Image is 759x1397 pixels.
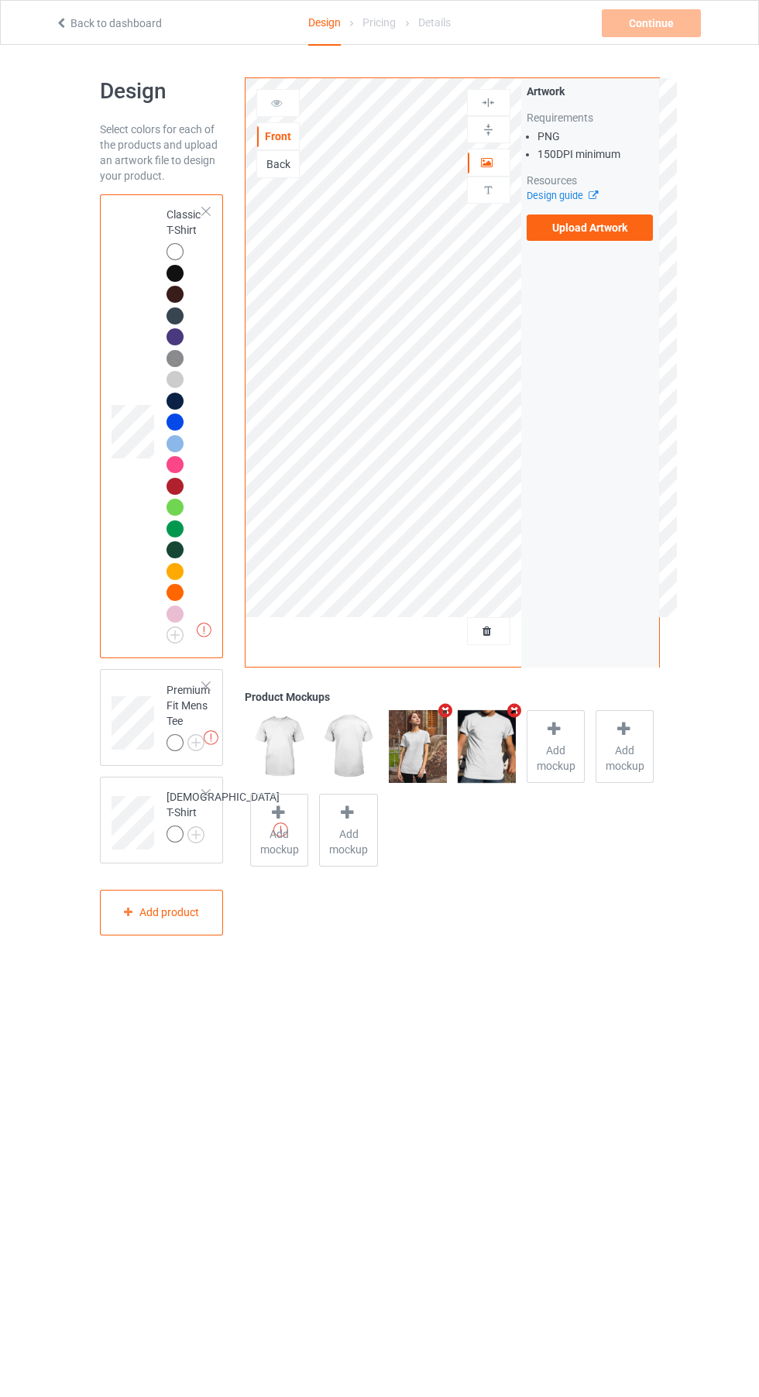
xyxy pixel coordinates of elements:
img: svg+xml;base64,PD94bWwgdmVyc2lvbj0iMS4wIiBlbmNvZGluZz0iVVRGLTgiPz4KPHN2ZyB3aWR0aD0iMjJweCIgaGVpZ2... [167,626,184,644]
a: Design guide [527,190,597,201]
div: Classic T-Shirt [167,207,204,638]
span: Add mockup [251,826,307,857]
img: regular.jpg [319,710,377,783]
span: Add mockup [596,743,653,774]
span: Add mockup [320,826,376,857]
img: regular.jpg [250,710,308,783]
img: exclamation icon [197,623,211,637]
img: heather_texture.png [167,350,184,367]
div: Add mockup [250,794,308,867]
div: Add product [100,890,224,935]
div: Add mockup [319,794,377,867]
img: svg%3E%0A [481,95,496,110]
div: Classic T-Shirt [100,194,224,658]
img: svg+xml;base64,PD94bWwgdmVyc2lvbj0iMS4wIiBlbmNvZGluZz0iVVRGLTgiPz4KPHN2ZyB3aWR0aD0iMjJweCIgaGVpZ2... [187,734,204,751]
div: Resources [527,173,654,188]
div: Back [257,156,299,172]
h1: Design [100,77,224,105]
div: Premium Fit Mens Tee [100,669,224,766]
div: Front [257,129,299,144]
img: exclamation icon [204,730,218,745]
label: Upload Artwork [527,215,654,241]
img: regular.jpg [458,710,516,783]
div: [DEMOGRAPHIC_DATA] T-Shirt [167,789,280,842]
div: Artwork [527,84,654,99]
div: Add mockup [527,710,585,783]
div: Details [418,1,451,44]
img: svg%3E%0A [481,183,496,197]
a: Back to dashboard [55,17,162,29]
img: svg+xml;base64,PD94bWwgdmVyc2lvbj0iMS4wIiBlbmNvZGluZz0iVVRGLTgiPz4KPHN2ZyB3aWR0aD0iMjJweCIgaGVpZ2... [187,826,204,843]
i: Remove mockup [436,702,455,719]
div: Product Mockups [245,689,659,705]
li: PNG [537,129,654,144]
div: [DEMOGRAPHIC_DATA] T-Shirt [100,777,224,863]
img: regular.jpg [389,710,447,783]
div: Add mockup [596,710,654,783]
div: Requirements [527,110,654,125]
img: svg%3E%0A [481,122,496,137]
li: 150 DPI minimum [537,146,654,162]
div: Pricing [362,1,396,44]
div: Design [308,1,341,46]
div: Select colors for each of the products and upload an artwork file to design your product. [100,122,224,184]
i: Remove mockup [505,702,524,719]
div: Premium Fit Mens Tee [167,682,210,750]
span: Add mockup [527,743,584,774]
